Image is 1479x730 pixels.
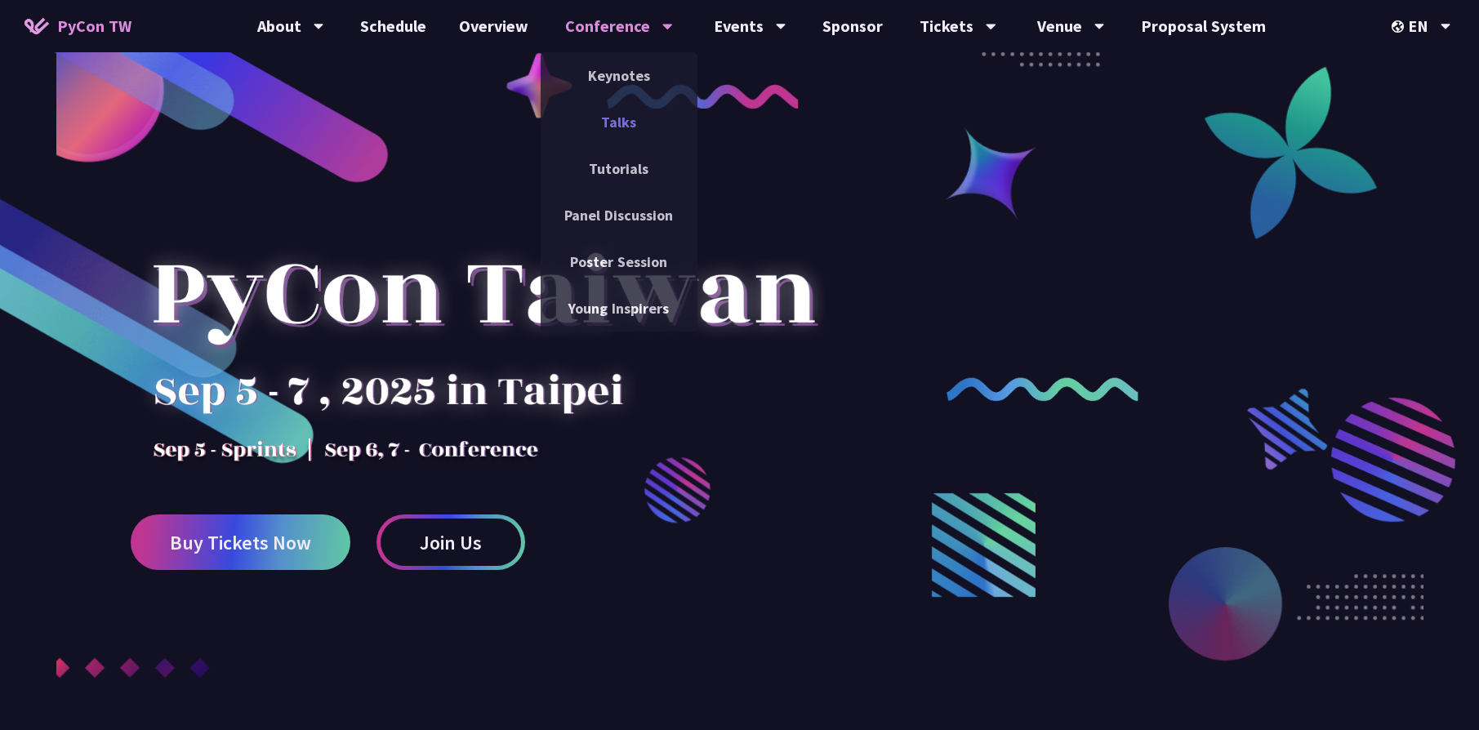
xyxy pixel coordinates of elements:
a: Poster Session [541,243,697,281]
a: Buy Tickets Now [131,514,350,570]
a: Tutorials [541,149,697,188]
img: curly-2.e802c9f.png [947,377,1138,401]
span: Buy Tickets Now [170,532,311,553]
img: curly-1.ebdbada.png [607,84,799,108]
a: Keynotes [541,56,697,95]
a: Talks [541,103,697,141]
a: Panel Discussion [541,196,697,234]
span: Join Us [420,532,482,553]
img: Locale Icon [1392,20,1408,33]
a: Join Us [376,514,525,570]
span: PyCon TW [57,14,131,38]
a: PyCon TW [8,6,148,47]
img: Home icon of PyCon TW 2025 [25,18,49,34]
a: Young Inspirers [541,289,697,327]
